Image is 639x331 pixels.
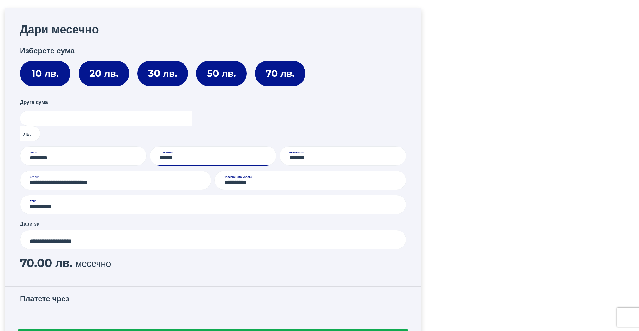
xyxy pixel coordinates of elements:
[137,61,188,86] label: 30 лв.
[20,61,70,86] label: 10 лв.
[20,98,48,107] label: Друга сума
[20,46,406,56] h3: Изберете сума
[18,311,408,324] iframe: Sicherer Rahmen für Zahlungs-Schaltfläche
[79,61,129,86] label: 20 лв.
[75,258,111,269] span: месечно
[255,61,305,86] label: 70 лв.
[196,61,247,86] label: 50 лв.
[20,256,52,270] span: 70.00
[20,126,40,141] span: лв.
[20,23,406,36] h2: Дари месечно
[20,220,39,227] label: Дари за
[20,294,406,306] h3: Платете чрез
[55,256,72,270] span: лв.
